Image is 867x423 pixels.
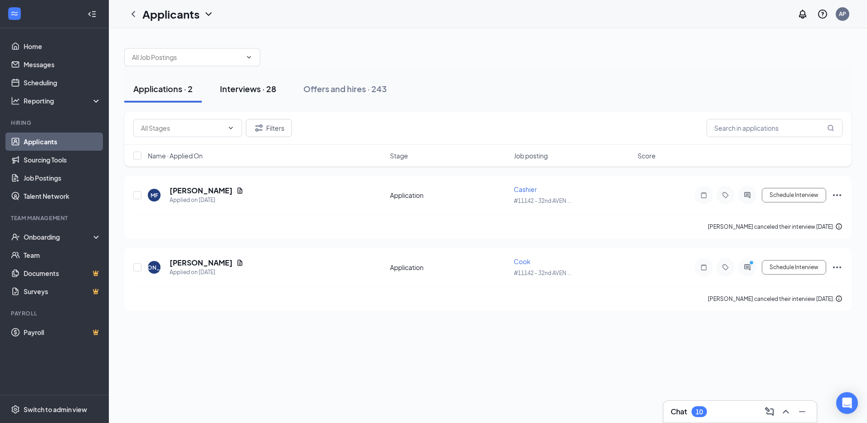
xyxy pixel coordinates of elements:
svg: Document [236,187,244,194]
svg: Notifications [797,9,808,20]
button: Minimize [795,404,809,419]
input: Search in applications [706,119,843,137]
svg: Minimize [797,406,808,417]
div: Hiring [11,119,99,127]
div: MF [151,192,158,199]
svg: WorkstreamLogo [10,9,19,18]
h1: Applicants [142,6,200,22]
svg: Tag [720,192,731,199]
svg: ActiveChat [742,264,753,271]
svg: QuestionInfo [817,9,828,20]
span: Stage [390,151,408,160]
svg: Ellipses [832,262,843,273]
svg: ChevronDown [245,54,253,61]
span: #11142 - 32nd AVEN ... [514,197,571,204]
div: [PERSON_NAME] canceled their interview [DATE]. [708,295,843,304]
svg: ActiveChat [742,192,753,199]
svg: ChevronUp [780,406,791,417]
div: Applied on [DATE] [170,268,244,277]
svg: Tag [720,264,731,271]
svg: MagnifyingGlass [827,124,834,132]
div: Payroll [11,310,99,317]
div: Interviews · 28 [220,83,276,94]
svg: Note [698,264,709,271]
svg: Analysis [11,96,20,105]
div: [PERSON_NAME] canceled their interview [DATE]. [708,222,843,231]
button: Schedule Interview [762,188,826,202]
input: All Job Postings [132,52,242,62]
div: Team Management [11,214,99,222]
div: Application [390,191,508,200]
span: Job posting [514,151,548,160]
div: Onboarding [24,232,93,241]
button: ChevronUp [779,404,793,419]
svg: ChevronLeft [128,9,139,20]
h3: Chat [671,407,687,417]
div: 10 [696,408,703,416]
svg: Settings [11,405,20,414]
svg: Collapse [88,10,97,19]
h5: [PERSON_NAME] [170,186,233,196]
div: Open Intercom Messenger [836,392,858,414]
svg: Filter [253,123,264,133]
a: Talent Network [24,187,101,205]
button: ComposeMessage [762,404,777,419]
a: Team [24,246,101,264]
a: Scheduling [24,74,101,92]
a: Applicants [24,133,101,151]
a: PayrollCrown [24,323,101,341]
div: AP [839,10,846,18]
svg: PrimaryDot [747,260,758,267]
div: Applications · 2 [133,83,193,94]
span: #11142 - 32nd AVEN ... [514,270,571,276]
button: Filter Filters [246,119,292,137]
a: Messages [24,55,101,74]
svg: Info [835,295,843,302]
button: Schedule Interview [762,260,826,275]
div: Reporting [24,96,102,105]
div: Applied on [DATE] [170,196,244,205]
svg: Note [698,192,709,199]
span: Cashier [514,185,537,193]
a: Home [24,37,101,55]
a: SurveysCrown [24,282,101,300]
svg: Ellipses [832,190,843,201]
div: [PERSON_NAME] [131,264,178,271]
h5: [PERSON_NAME] [170,258,233,268]
a: Job Postings [24,169,101,187]
a: DocumentsCrown [24,264,101,282]
div: Switch to admin view [24,405,87,414]
span: Name · Applied On [148,151,203,160]
div: Application [390,263,508,272]
svg: ComposeMessage [764,406,775,417]
svg: Document [236,259,244,266]
div: Offers and hires · 243 [303,83,387,94]
span: Score [638,151,656,160]
span: Cook [514,257,531,266]
svg: ChevronDown [227,124,234,132]
svg: ChevronDown [203,9,214,20]
a: Sourcing Tools [24,151,101,169]
svg: UserCheck [11,232,20,241]
input: All Stages [141,123,224,133]
svg: Info [835,223,843,230]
